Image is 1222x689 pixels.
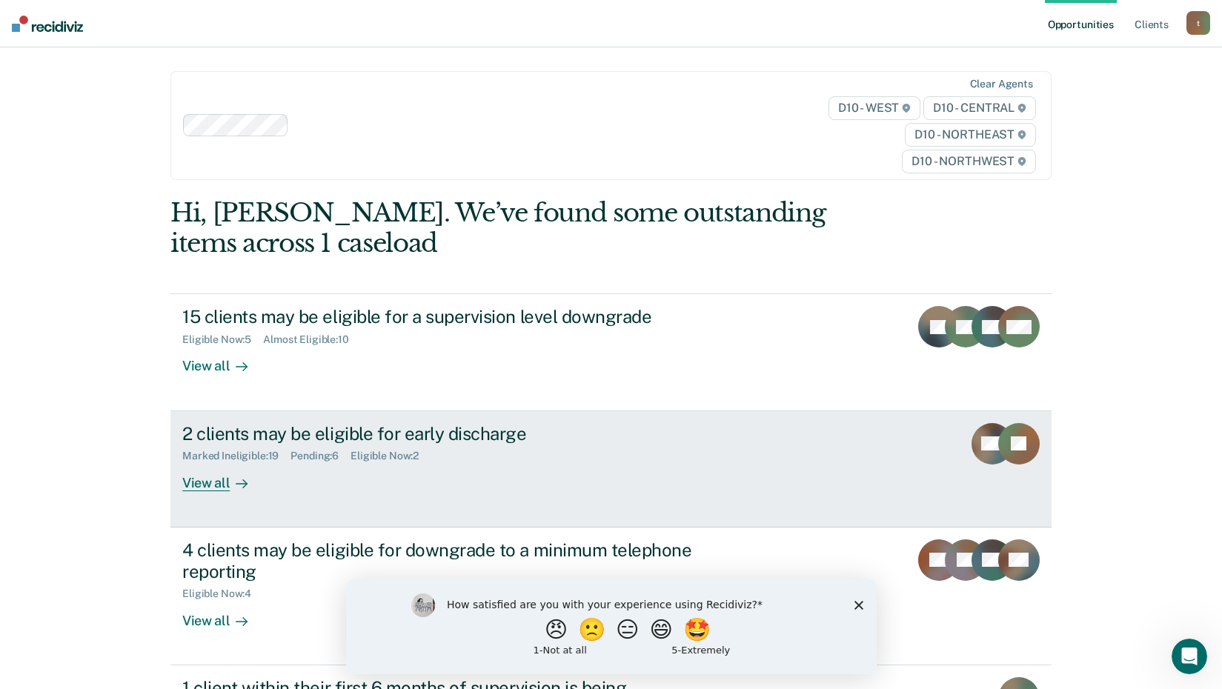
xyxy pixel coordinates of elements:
[828,96,920,120] span: D10 - WEST
[182,423,703,445] div: 2 clients may be eligible for early discharge
[346,579,877,674] iframe: Survey by Kim from Recidiviz
[902,150,1035,173] span: D10 - NORTHWEST
[263,333,361,346] div: Almost Eligible : 10
[351,450,431,462] div: Eligible Now : 2
[182,600,265,629] div: View all
[970,78,1033,90] div: Clear agents
[170,198,875,259] div: Hi, [PERSON_NAME]. We’ve found some outstanding items across 1 caseload
[182,450,290,462] div: Marked Ineligible : 19
[182,588,263,600] div: Eligible Now : 4
[1172,639,1207,674] iframe: Intercom live chat
[182,306,703,327] div: 15 clients may be eligible for a supervision level downgrade
[290,450,351,462] div: Pending : 6
[182,333,263,346] div: Eligible Now : 5
[923,96,1036,120] span: D10 - CENTRAL
[905,123,1035,147] span: D10 - NORTHEAST
[182,346,265,375] div: View all
[170,411,1052,527] a: 2 clients may be eligible for early dischargeMarked Ineligible:19Pending:6Eligible Now:2View all
[182,462,265,491] div: View all
[182,539,703,582] div: 4 clients may be eligible for downgrade to a minimum telephone reporting
[12,16,83,32] img: Recidiviz
[1186,11,1210,35] button: t
[170,527,1052,665] a: 4 clients may be eligible for downgrade to a minimum telephone reportingEligible Now:4View all
[170,293,1052,410] a: 15 clients may be eligible for a supervision level downgradeEligible Now:5Almost Eligible:10View all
